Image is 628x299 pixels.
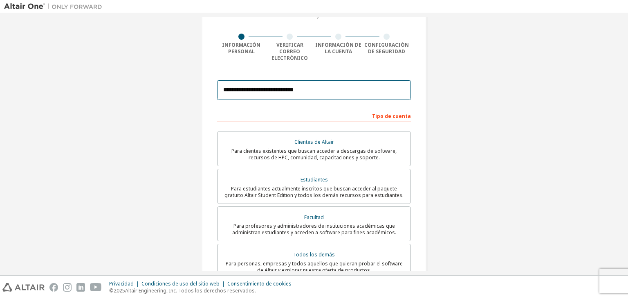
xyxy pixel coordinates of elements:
[2,283,45,292] img: altair_logo.svg
[4,2,106,11] img: Altair Uno
[304,214,324,221] font: Facultad
[109,280,134,287] font: Privacidad
[231,147,397,161] font: Para clientes existentes que buscan acceder a descargas de software, recursos de HPC, comunidad, ...
[114,287,125,294] font: 2025
[76,283,85,292] img: linkedin.svg
[222,41,260,55] font: Información personal
[224,185,404,199] font: Para estudiantes actualmente inscritos que buscan acceder al paquete gratuito Altair Student Edit...
[63,283,72,292] img: instagram.svg
[125,287,256,294] font: Altair Engineering, Inc. Todos los derechos reservados.
[90,283,102,292] img: youtube.svg
[109,287,114,294] font: ©
[49,283,58,292] img: facebook.svg
[232,222,396,236] font: Para profesores y administradores de instituciones académicas que administran estudiantes y acced...
[364,41,409,55] font: Configuración de seguridad
[227,280,292,287] font: Consentimiento de cookies
[315,41,361,55] font: Información de la cuenta
[294,138,334,145] font: Clientes de Altair
[271,41,308,61] font: Verificar correo electrónico
[226,260,403,274] font: Para personas, empresas y todos aquellos que quieran probar el software de Altair y explorar nues...
[141,280,220,287] font: Condiciones de uso del sitio web
[372,113,411,120] font: Tipo de cuenta
[301,176,328,183] font: Estudiantes
[293,251,335,258] font: Todos los demás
